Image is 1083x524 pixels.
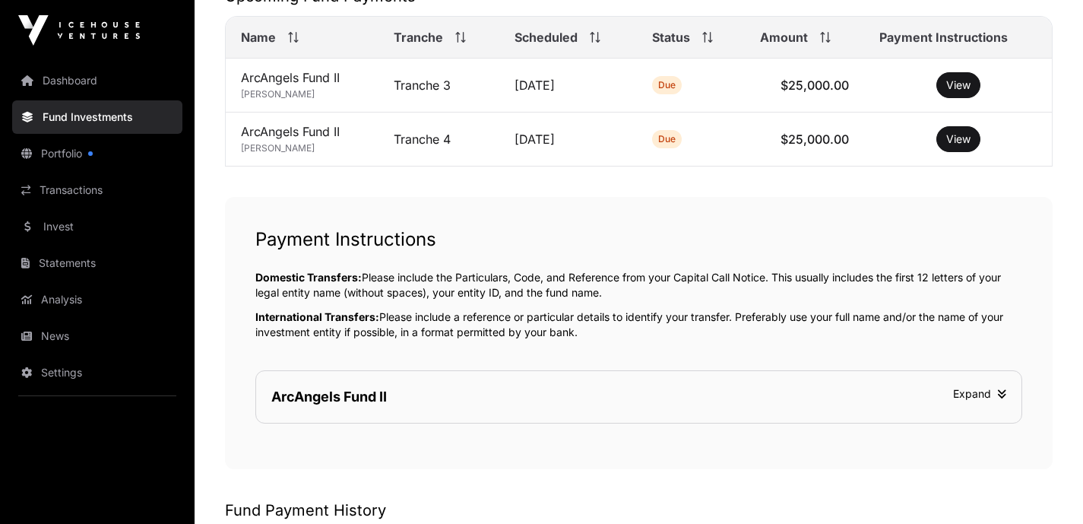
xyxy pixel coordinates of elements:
td: Tranche 3 [378,59,500,113]
h1: Payment Instructions [255,227,1022,252]
span: Status [652,28,690,46]
iframe: Chat Widget [1007,451,1083,524]
button: View [936,126,980,152]
a: Statements [12,246,182,280]
a: Portfolio [12,137,182,170]
span: Tranche [394,28,443,46]
td: Tranche 4 [378,113,500,167]
div: ArcAngels Fund II [271,386,387,408]
span: [PERSON_NAME] [241,88,315,100]
td: [DATE] [499,113,637,167]
a: Invest [12,210,182,243]
td: ArcAngels Fund II [226,113,378,167]
span: International Transfers: [255,310,379,323]
span: [PERSON_NAME] [241,142,315,154]
p: Please include a reference or particular details to identify your transfer. Preferably use your f... [255,310,1022,340]
button: View [936,72,980,98]
img: Icehouse Ventures Logo [18,15,140,46]
a: Settings [12,356,182,389]
span: Name [241,28,276,46]
a: Dashboard [12,64,182,97]
span: Due [658,79,676,91]
span: Expand [953,387,1006,400]
a: News [12,319,182,353]
span: Domestic Transfers: [255,271,362,284]
span: Scheduled [515,28,578,46]
td: [DATE] [499,59,637,113]
h2: Fund Payment History [225,500,1053,521]
span: $25,000.00 [781,132,849,147]
span: $25,000.00 [781,78,849,93]
td: ArcAngels Fund II [226,59,378,113]
p: Please include the Particulars, Code, and Reference from your Capital Call Notice. This usually i... [255,270,1022,300]
a: Transactions [12,173,182,207]
span: Payment Instructions [879,28,1008,46]
a: Analysis [12,283,182,316]
span: Due [658,133,676,145]
a: Fund Investments [12,100,182,134]
span: Amount [760,28,808,46]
